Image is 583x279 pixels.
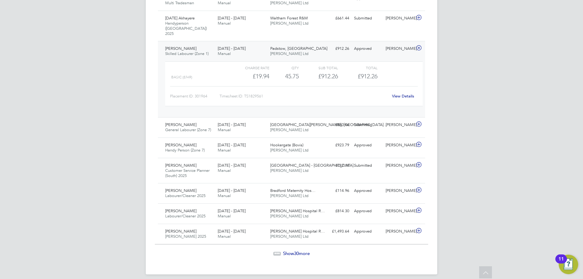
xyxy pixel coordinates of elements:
[392,94,414,99] a: View Details
[165,168,210,178] span: Customer Service Planner (South) 2025
[383,120,415,130] div: [PERSON_NAME]
[218,122,246,127] span: [DATE] - [DATE]
[320,44,352,54] div: £912.26
[218,51,231,56] span: Manual
[320,13,352,23] div: £661.44
[383,13,415,23] div: [PERSON_NAME]
[230,64,269,71] div: Charge rate
[270,46,327,51] span: Padstow, [GEOGRAPHIC_DATA]
[352,186,383,196] div: Approved
[165,148,205,153] span: Handy Person (Zone 7)
[270,0,309,5] span: [PERSON_NAME] Ltd
[270,229,325,234] span: [PERSON_NAME] Hospital R…
[320,140,352,150] div: £923.79
[218,46,246,51] span: [DATE] - [DATE]
[165,213,206,219] span: Labourer/Cleaner 2025
[352,226,383,236] div: Approved
[165,21,207,36] span: Handyperson ([GEOGRAPHIC_DATA]) 2025
[165,127,211,132] span: General Labourer (Zone 7)
[338,64,377,71] div: Total
[165,188,196,193] span: [PERSON_NAME]
[270,148,309,153] span: [PERSON_NAME] Ltd
[171,75,192,79] span: Basic (£/HR)
[165,142,196,148] span: [PERSON_NAME]
[165,208,196,213] span: [PERSON_NAME]
[230,71,269,81] div: £19.94
[220,91,388,101] div: Timesheet ID: TS1829561
[270,21,309,26] span: [PERSON_NAME] Ltd
[218,142,246,148] span: [DATE] - [DATE]
[270,127,309,132] span: [PERSON_NAME] Ltd
[383,161,415,171] div: [PERSON_NAME]
[352,120,383,130] div: Submitted
[165,122,196,127] span: [PERSON_NAME]
[270,15,308,21] span: Waltham Forest R&M
[218,15,246,21] span: [DATE] - [DATE]
[270,193,309,198] span: [PERSON_NAME] Ltd
[270,213,309,219] span: [PERSON_NAME] Ltd
[218,208,246,213] span: [DATE] - [DATE]
[270,51,309,56] span: [PERSON_NAME] Ltd
[170,91,220,101] div: Placement ID: 301964
[352,140,383,150] div: Approved
[299,64,338,71] div: Sub Total
[299,71,338,81] div: £912.26
[165,0,194,5] span: Multi Tradesman
[270,234,309,239] span: [PERSON_NAME] Ltd
[270,142,303,148] span: Hookergate (Bovis)
[383,206,415,216] div: [PERSON_NAME]
[320,120,352,130] div: £860.66
[320,206,352,216] div: £814.30
[352,161,383,171] div: Submitted
[165,234,206,239] span: [PERSON_NAME] 2025
[218,188,246,193] span: [DATE] - [DATE]
[218,168,231,173] span: Manual
[358,73,377,80] span: £912.26
[283,250,310,256] span: Show more
[270,188,315,193] span: Bradford Maternity Hos…
[165,193,206,198] span: Labourer/Cleaner 2025
[294,250,299,256] span: 30
[320,161,352,171] div: £782.18
[270,163,357,168] span: [GEOGRAPHIC_DATA] - [GEOGRAPHIC_DATA]…
[218,163,246,168] span: [DATE] - [DATE]
[320,226,352,236] div: £1,493.64
[352,13,383,23] div: Submitted
[218,127,231,132] span: Manual
[218,229,246,234] span: [DATE] - [DATE]
[218,213,231,219] span: Manual
[269,71,299,81] div: 45.75
[165,51,209,56] span: Skilled Labourer (Zone 1)
[352,206,383,216] div: Approved
[270,208,325,213] span: [PERSON_NAME] Hospital R…
[165,229,196,234] span: [PERSON_NAME]
[269,64,299,71] div: QTY
[383,226,415,236] div: [PERSON_NAME]
[218,148,231,153] span: Manual
[383,140,415,150] div: [PERSON_NAME]
[383,44,415,54] div: [PERSON_NAME]
[270,168,309,173] span: [PERSON_NAME] Ltd
[559,255,578,274] button: Open Resource Center, 11 new notifications
[352,44,383,54] div: Approved
[558,259,564,267] div: 11
[218,21,231,26] span: Manual
[320,186,352,196] div: £114.96
[218,234,231,239] span: Manual
[270,122,387,127] span: [GEOGRAPHIC_DATA][PERSON_NAME], [GEOGRAPHIC_DATA]…
[218,0,231,5] span: Manual
[165,163,196,168] span: [PERSON_NAME]
[218,193,231,198] span: Manual
[383,186,415,196] div: [PERSON_NAME]
[165,15,195,21] span: [DATE] Akhayere
[165,46,196,51] span: [PERSON_NAME]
